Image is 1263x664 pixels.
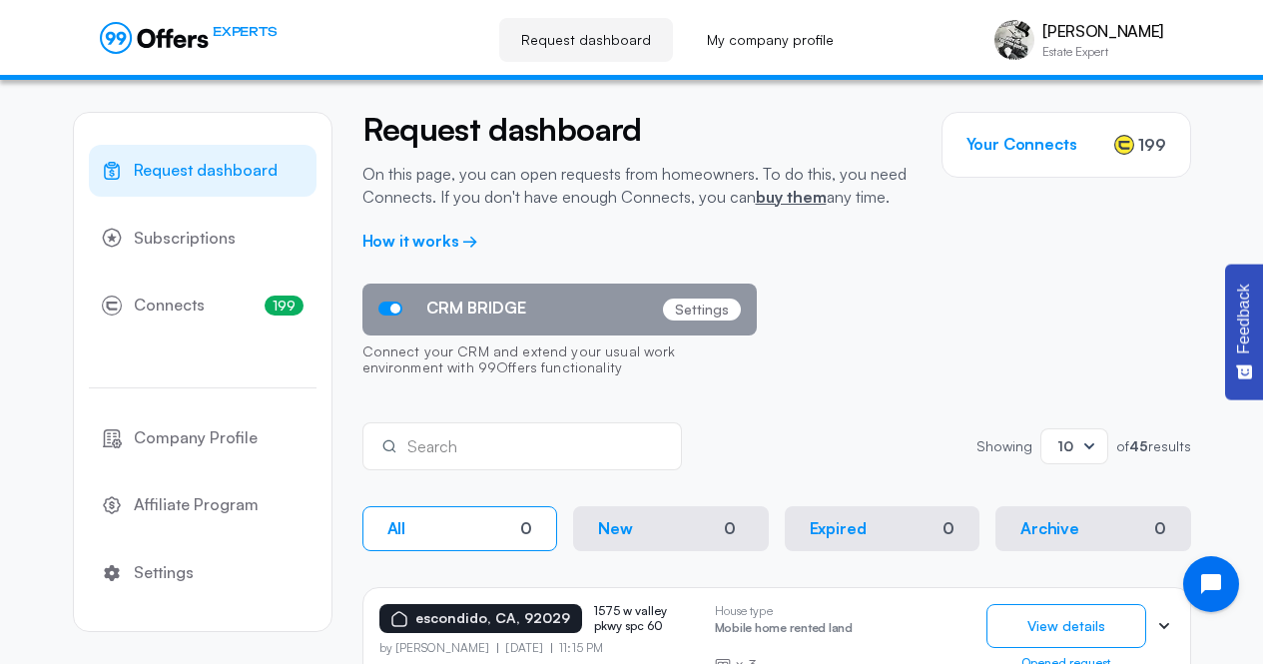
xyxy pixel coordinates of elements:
a: Company Profile [89,412,316,464]
p: New [598,519,633,538]
span: EXPERTS [213,22,277,41]
button: All0 [362,506,558,551]
strong: 45 [1129,437,1148,454]
img: Judah Michael [994,20,1034,60]
button: New0 [573,506,769,551]
div: 0 [520,519,532,538]
button: Archive0 [995,506,1191,551]
div: 0 [716,517,744,540]
p: Showing [976,439,1032,453]
p: escondido, CA, 92029 [415,610,570,627]
a: Affiliate Program [89,479,316,531]
p: Settings [663,299,741,321]
a: Connects199 [89,280,316,332]
span: 10 [1057,437,1073,454]
button: Expired0 [785,506,980,551]
a: How it works → [362,231,479,251]
p: 1575 w valley pkwy spc 60 [594,604,694,633]
button: Feedback - Show survey [1225,264,1263,399]
p: On this page, you can open requests from homeowners. To do this, you need Connects. If you don't ... [362,163,912,208]
p: Estate Expert [1042,46,1163,58]
p: Connect your CRM and extend your usual work environment with 99Offers functionality [362,335,757,387]
span: Connects [134,293,205,319]
span: 199 [265,296,304,316]
span: Request dashboard [134,158,278,184]
p: Expired [810,519,867,538]
p: by [PERSON_NAME] [379,641,498,655]
button: View details [986,604,1146,648]
h3: Your Connects [966,135,1077,154]
p: All [387,519,406,538]
a: Request dashboard [499,18,673,62]
span: CRM BRIDGE [426,299,526,318]
span: Affiliate Program [134,492,259,518]
p: [DATE] [497,641,551,655]
span: Company Profile [134,425,258,451]
span: Feedback [1235,284,1253,353]
p: Mobile home rented land [715,621,853,640]
a: Request dashboard [89,145,316,197]
p: of results [1116,439,1191,453]
span: 199 [1138,133,1166,157]
p: Archive [1020,519,1079,538]
p: House type [715,604,853,618]
span: Settings [134,560,194,586]
p: [PERSON_NAME] [1042,22,1163,41]
span: Subscriptions [134,226,236,252]
a: buy them [756,187,827,207]
a: EXPERTS [100,22,277,54]
h2: Request dashboard [362,112,912,147]
a: Settings [89,547,316,599]
a: My company profile [685,18,856,62]
p: 11:15 PM [551,641,603,655]
a: Subscriptions [89,213,316,265]
div: 0 [943,519,954,538]
div: 0 [1154,519,1166,538]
